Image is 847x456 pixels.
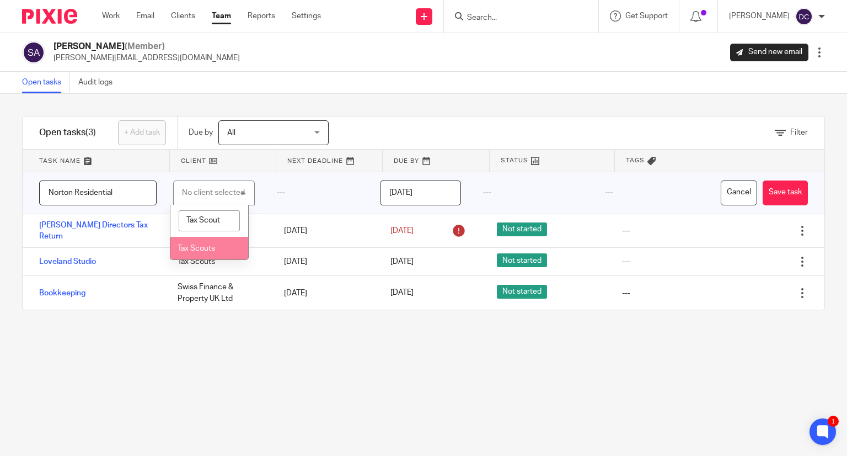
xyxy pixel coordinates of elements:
[472,172,593,214] div: ---
[22,9,77,24] img: Pixie
[39,289,85,297] a: Bookkeeping
[182,189,245,197] div: No client selected
[266,172,369,214] div: ---
[273,251,379,273] div: [DATE]
[497,253,547,267] span: Not started
[227,129,235,137] span: All
[594,172,715,214] div: ---
[795,8,813,25] img: svg%3E
[380,181,461,205] input: Pick a date
[167,276,273,310] div: Swiss Finance & Property UK Ltd
[292,10,321,22] a: Settings
[790,129,808,136] span: Filter
[125,42,165,51] span: (Member)
[53,41,240,52] h2: [PERSON_NAME]
[78,72,121,93] a: Audit logs
[390,227,414,235] span: [DATE]
[167,220,273,242] div: ---
[729,10,790,22] p: [PERSON_NAME]
[626,156,645,165] span: Tags
[390,258,414,266] span: [DATE]
[763,181,808,205] button: Save task
[39,258,96,266] a: Loveland Studio
[118,120,166,145] a: + Add task
[39,221,148,240] a: [PERSON_NAME] Directors Tax Return
[22,41,45,64] img: svg%3E
[171,10,195,22] a: Clients
[625,12,668,20] span: Get Support
[622,256,630,267] div: ---
[273,282,379,304] div: [DATE]
[39,181,157,205] input: Task name
[828,416,839,427] div: 1
[85,128,96,137] span: (3)
[622,288,630,299] div: ---
[212,10,231,22] a: Team
[167,251,273,273] div: Tax Scouts
[730,44,808,61] a: Send new email
[497,222,547,236] span: Not started
[53,52,240,63] p: [PERSON_NAME][EMAIL_ADDRESS][DOMAIN_NAME]
[102,10,120,22] a: Work
[39,127,96,139] h1: Open tasks
[497,285,547,299] span: Not started
[189,127,213,138] p: Due by
[179,210,240,231] input: Search options...
[136,10,154,22] a: Email
[178,245,215,252] span: Tax Scouts
[248,10,275,22] a: Reports
[622,225,630,236] div: ---
[22,72,70,93] a: Open tasks
[466,13,565,23] input: Search
[721,181,757,205] button: Cancel
[390,289,414,297] span: [DATE]
[273,220,379,242] div: [DATE]
[501,156,528,165] span: Status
